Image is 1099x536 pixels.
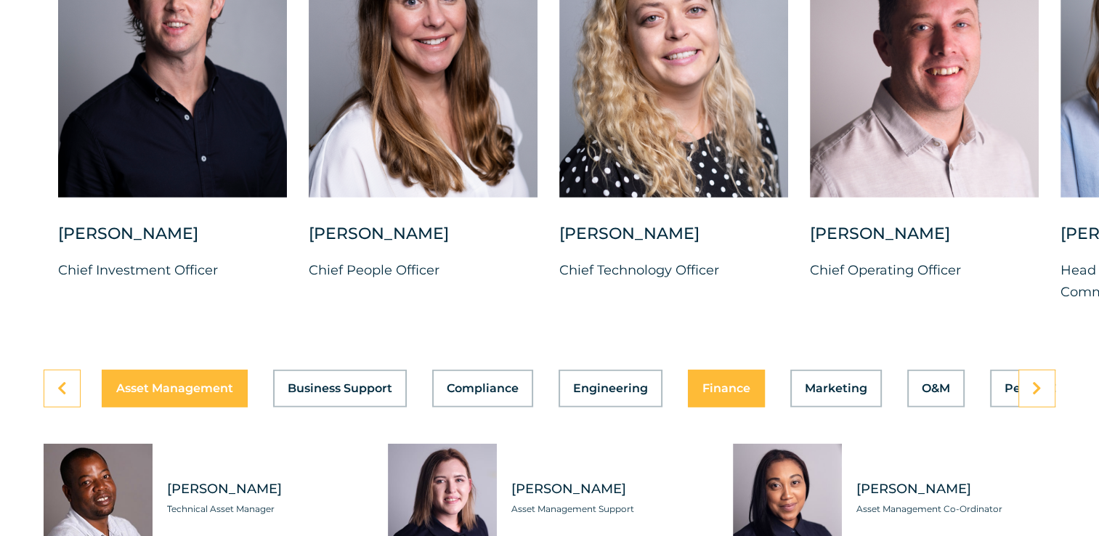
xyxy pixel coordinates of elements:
[511,480,710,498] span: [PERSON_NAME]
[856,502,1055,516] span: Asset Management Co-Ordinator
[167,480,366,498] span: [PERSON_NAME]
[810,223,1039,259] div: [PERSON_NAME]
[702,383,750,394] span: Finance
[559,223,788,259] div: [PERSON_NAME]
[309,259,538,281] p: Chief People Officer
[309,223,538,259] div: [PERSON_NAME]
[288,383,392,394] span: Business Support
[559,259,788,281] p: Chief Technology Officer
[167,502,366,516] span: Technical Asset Manager
[447,383,519,394] span: Compliance
[58,259,287,281] p: Chief Investment Officer
[573,383,648,394] span: Engineering
[58,223,287,259] div: [PERSON_NAME]
[810,259,1039,281] p: Chief Operating Officer
[805,383,867,394] span: Marketing
[511,502,710,516] span: Asset Management Support
[922,383,950,394] span: O&M
[116,383,233,394] span: Asset Management
[856,480,1055,498] span: [PERSON_NAME]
